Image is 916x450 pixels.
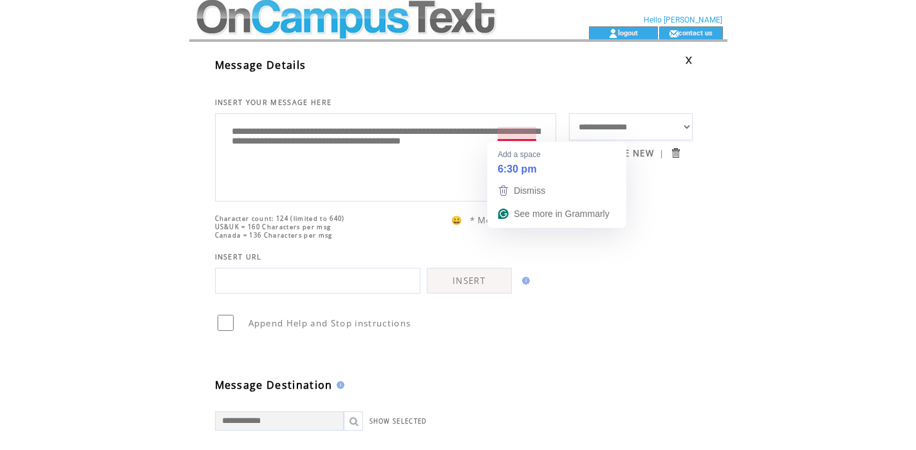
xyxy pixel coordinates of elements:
[215,378,333,392] span: Message Destination
[215,223,332,231] span: US&UK = 160 Characters per msg
[333,381,344,389] img: help.gif
[659,147,664,159] span: |
[215,214,345,223] span: Character count: 124 (limited to 640)
[427,268,512,294] a: INSERT
[669,28,678,39] img: contact_us_icon.gif
[607,147,654,159] a: SAVE NEW
[618,28,638,37] a: logout
[215,98,332,107] span: INSERT YOUR MESSAGE HERE
[248,317,411,329] span: Append Help and Stop instructions
[608,28,618,39] img: account_icon.gif
[678,28,713,37] a: contact us
[451,214,463,226] span: 😀
[215,231,333,239] span: Canada = 136 Characters per msg
[644,15,722,24] span: Hello [PERSON_NAME]
[215,252,262,261] span: INSERT URL
[369,417,427,426] a: SHOW SELECTED
[669,147,682,159] input: Submit
[518,277,530,285] img: help.gif
[215,58,306,72] span: Message Details
[222,117,549,194] textarea: To enrich screen reader interactions, please activate Accessibility in Grammarly extension settings
[470,214,530,226] span: * Merge Tags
